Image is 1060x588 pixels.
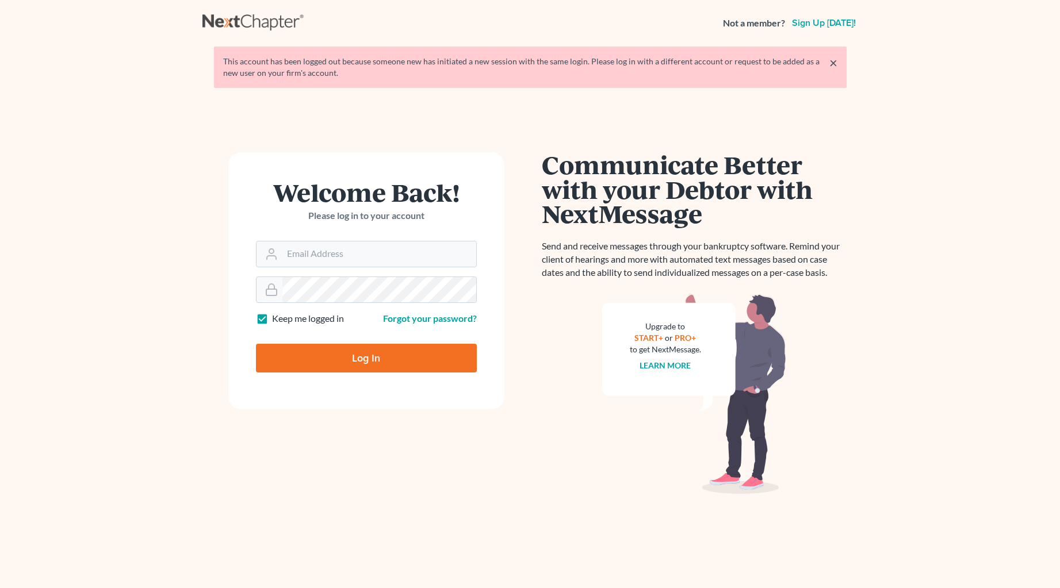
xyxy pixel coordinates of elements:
[256,180,477,205] h1: Welcome Back!
[634,333,663,343] a: START+
[542,240,847,279] p: Send and receive messages through your bankruptcy software. Remind your client of hearings and mo...
[829,56,837,70] a: ×
[542,152,847,226] h1: Communicate Better with your Debtor with NextMessage
[602,293,786,494] img: nextmessage_bg-59042aed3d76b12b5cd301f8e5b87938c9018125f34e5fa2b7a6b67550977c72.svg
[675,333,696,343] a: PRO+
[640,360,691,370] a: Learn more
[630,321,701,332] div: Upgrade to
[790,18,858,28] a: Sign up [DATE]!
[383,313,477,324] a: Forgot your password?
[256,344,477,372] input: Log In
[723,17,785,30] strong: Not a member?
[282,241,476,267] input: Email Address
[630,344,701,355] div: to get NextMessage.
[272,312,344,325] label: Keep me logged in
[256,209,477,222] p: Please log in to your account
[665,333,673,343] span: or
[223,56,837,79] div: This account has been logged out because someone new has initiated a new session with the same lo...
